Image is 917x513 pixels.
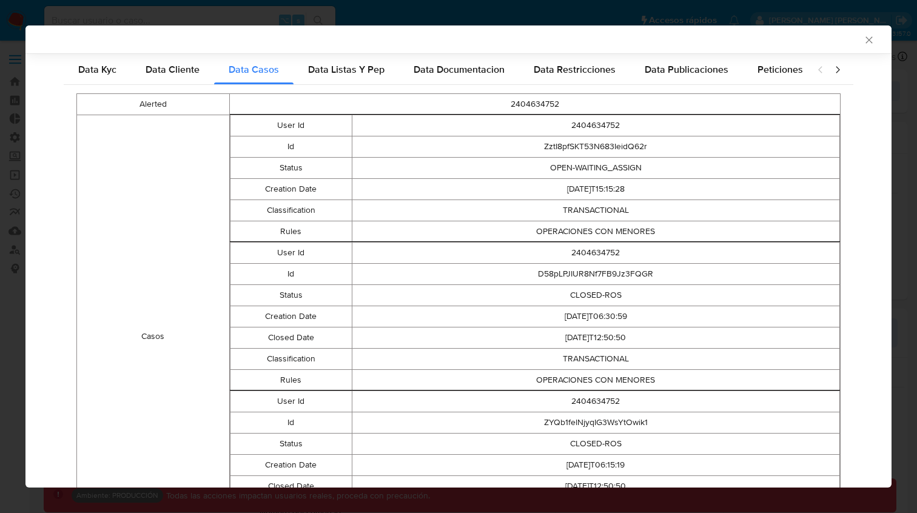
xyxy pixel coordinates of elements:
[352,475,839,497] td: [DATE]T12:50:50
[230,412,352,433] td: Id
[229,62,279,76] span: Data Casos
[534,62,616,76] span: Data Restricciones
[352,263,839,284] td: D58pLPJIUR8Nf7FB9Jz3FQGR
[352,454,839,475] td: [DATE]T06:15:19
[352,221,839,242] td: OPERACIONES CON MENORES
[863,34,874,45] button: Cerrar ventana
[146,62,200,76] span: Data Cliente
[352,242,839,263] td: 2404634752
[78,62,116,76] span: Data Kyc
[352,369,839,391] td: OPERACIONES CON MENORES
[230,115,352,136] td: User Id
[308,62,385,76] span: Data Listas Y Pep
[64,55,805,84] div: Detailed internal info
[230,178,352,199] td: Creation Date
[77,93,230,115] td: Alerted
[230,263,352,284] td: Id
[230,221,352,242] td: Rules
[352,178,839,199] td: [DATE]T15:15:28
[230,306,352,327] td: Creation Date
[352,412,839,433] td: ZYQb1felNjyqIG3WsYtOwik1
[230,199,352,221] td: Classification
[230,475,352,497] td: Closed Date
[414,62,505,76] span: Data Documentacion
[25,25,892,488] div: closure-recommendation-modal
[352,284,839,306] td: CLOSED-ROS
[230,454,352,475] td: Creation Date
[352,199,839,221] td: TRANSACTIONAL
[352,327,839,348] td: [DATE]T12:50:50
[230,391,352,412] td: User Id
[757,62,860,76] span: Peticiones Secundarias
[230,136,352,157] td: Id
[230,433,352,454] td: Status
[352,157,839,178] td: OPEN-WAITING_ASSIGN
[352,306,839,327] td: [DATE]T06:30:59
[230,348,352,369] td: Classification
[230,284,352,306] td: Status
[230,157,352,178] td: Status
[645,62,728,76] span: Data Publicaciones
[352,391,839,412] td: 2404634752
[352,115,839,136] td: 2404634752
[352,433,839,454] td: CLOSED-ROS
[352,136,839,157] td: ZztI8pfSKT53N683IeidQ62r
[230,242,352,263] td: User Id
[230,369,352,391] td: Rules
[229,93,840,115] td: 2404634752
[352,348,839,369] td: TRANSACTIONAL
[230,327,352,348] td: Closed Date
